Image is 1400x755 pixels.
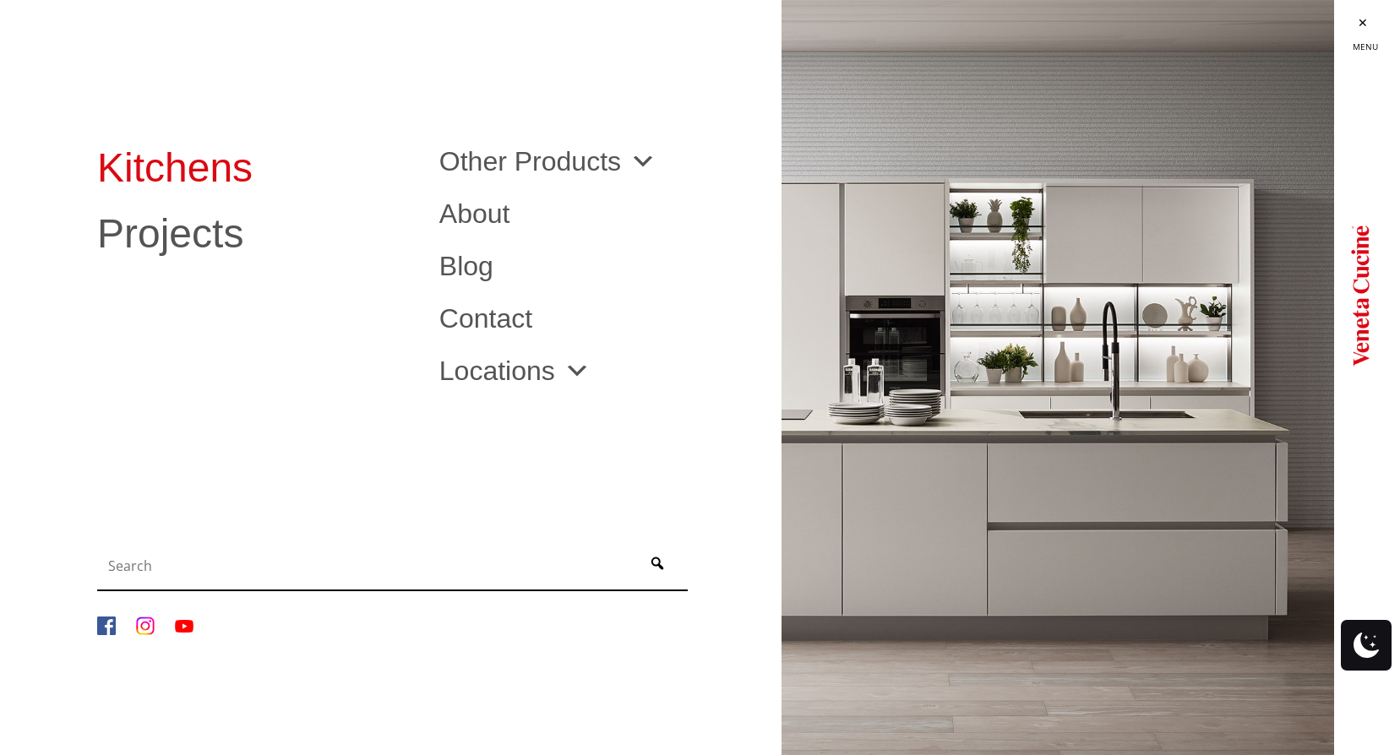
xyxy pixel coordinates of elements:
a: Projects [97,214,414,254]
a: Kitchens [97,148,414,188]
a: Contact [439,305,756,332]
img: YouTube [175,616,193,635]
img: Logo [1351,219,1370,371]
a: About [439,200,756,227]
a: Locations [439,357,591,384]
a: Blog [439,253,756,280]
img: Instagram [136,616,155,635]
a: Other Products [439,148,656,175]
img: Facebook [97,616,116,635]
input: Search [101,549,631,583]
